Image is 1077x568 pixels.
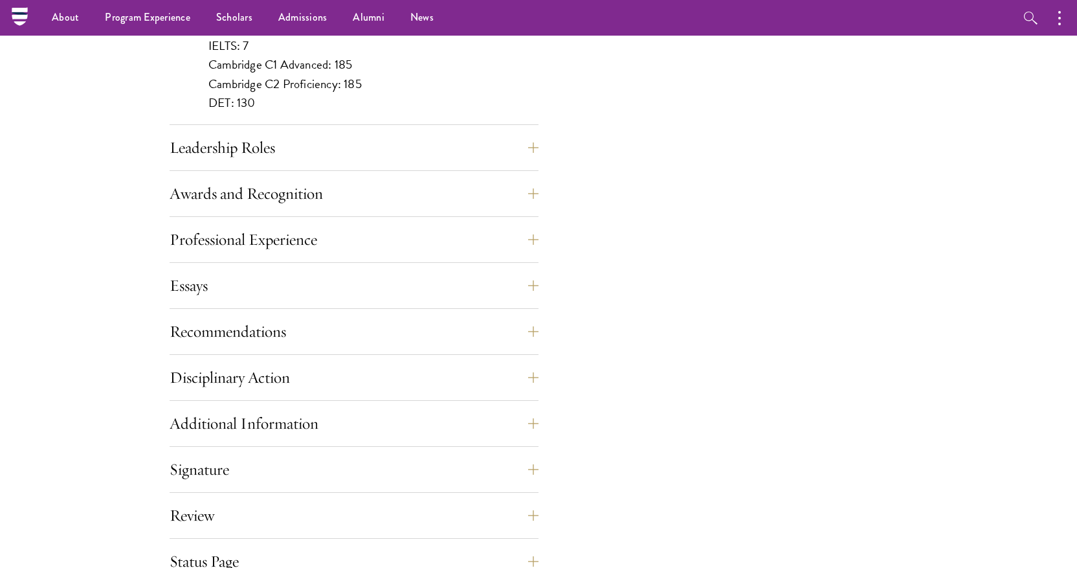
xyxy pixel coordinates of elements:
[170,454,538,485] button: Signature
[170,408,538,439] button: Additional Information
[170,316,538,347] button: Recommendations
[170,178,538,209] button: Awards and Recognition
[170,132,538,163] button: Leadership Roles
[208,17,500,111] p: TOEFL: 100 IELTS: 7 Cambridge C1 Advanced: 185 Cambridge C2 Proficiency: 185 DET: 130
[170,224,538,255] button: Professional Experience
[170,500,538,531] button: Review
[170,270,538,301] button: Essays
[170,362,538,393] button: Disciplinary Action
